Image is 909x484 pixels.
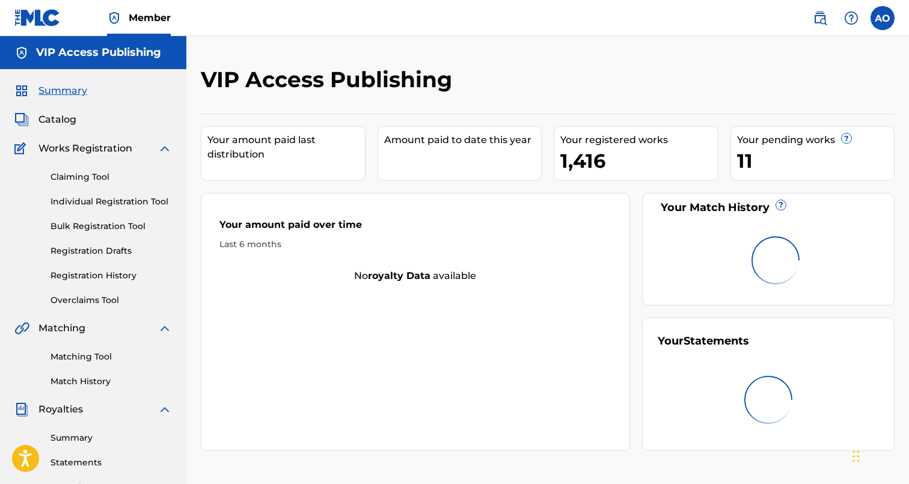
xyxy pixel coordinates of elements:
span: Member [129,11,171,25]
img: search [813,11,827,25]
span: Royalties [38,402,83,417]
span: Catalog [38,112,76,127]
img: expand [158,321,172,335]
a: Claiming Tool [50,171,172,183]
a: CatalogCatalog [14,112,76,127]
div: 11 [737,147,895,174]
iframe: Resource Center [875,308,909,407]
a: Registration Drafts [50,245,172,257]
a: Overclaims Tool [50,294,172,307]
h2: VIP Access Publishing [201,66,458,93]
div: Your amount paid last distribution [207,133,365,162]
div: Your Statements [658,333,749,349]
h5: VIP Access Publishing [36,46,161,60]
a: SummarySummary [14,84,87,98]
img: expand [158,402,172,417]
div: User Menu [871,6,895,30]
img: Catalog [14,112,29,127]
a: Matching Tool [50,351,172,363]
img: help [844,11,858,25]
img: preloader [734,366,802,433]
img: Top Rightsholder [107,11,121,25]
a: Summary [50,432,172,444]
a: Statements [50,456,172,469]
img: Summary [14,84,29,98]
span: Matching [38,321,85,335]
iframe: Chat Widget [849,426,909,484]
img: Matching [14,321,29,335]
a: Match History [50,375,172,388]
div: Amount paid to date this year [384,133,542,147]
div: No available [201,269,629,283]
div: 1,416 [560,147,718,174]
a: Public Search [808,6,832,30]
span: ? [842,133,851,143]
span: ? [776,200,786,210]
img: preloader [742,226,810,294]
a: Bulk Registration Tool [50,220,172,233]
div: Your registered works [560,133,718,147]
div: Your Match History [658,200,879,216]
img: expand [158,141,172,156]
span: Works Registration [38,141,132,156]
img: Works Registration [14,141,30,156]
a: Individual Registration Tool [50,195,172,208]
div: Help [839,6,863,30]
div: Your pending works [737,133,895,147]
img: MLC Logo [14,9,61,26]
div: Your amount paid over time [219,218,611,238]
div: Drag [852,438,860,474]
img: Royalties [14,402,29,417]
div: Last 6 months [219,238,611,251]
a: Registration History [50,269,172,282]
img: Accounts [14,46,29,60]
strong: royalty data [368,270,430,281]
span: Summary [38,84,87,98]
